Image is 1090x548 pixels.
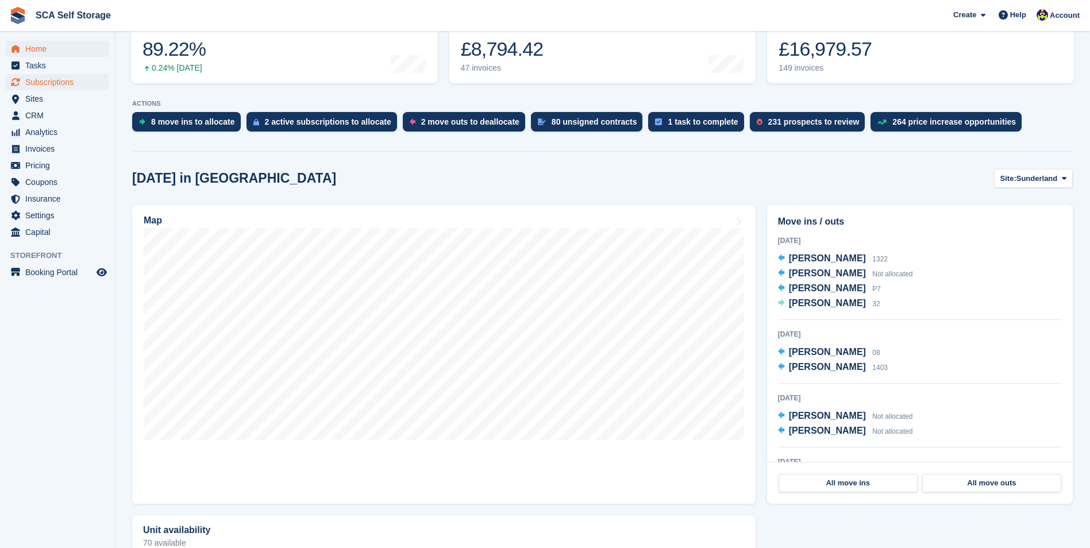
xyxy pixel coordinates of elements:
img: Thomas Webb [1037,9,1048,21]
span: Analytics [25,124,94,140]
div: 0.24% [DATE] [142,63,206,73]
a: All move outs [922,474,1061,492]
a: [PERSON_NAME] P7 [778,281,881,296]
a: SCA Self Storage [31,6,115,25]
span: Pricing [25,157,94,173]
div: 1 task to complete [668,117,738,126]
a: menu [6,57,109,74]
a: Month-to-date sales £8,794.42 47 invoices [449,10,756,83]
a: menu [6,264,109,280]
a: menu [6,174,109,190]
img: move_outs_to_deallocate_icon-f764333ba52eb49d3ac5e1228854f67142a1ed5810a6f6cc68b1a99e826820c5.svg [410,118,415,125]
a: Occupancy 89.22% 0.24% [DATE] [131,10,438,83]
span: Capital [25,224,94,240]
div: [DATE] [778,457,1062,467]
span: Invoices [25,141,94,157]
a: menu [6,124,109,140]
a: 1 task to complete [648,112,749,137]
a: menu [6,107,109,124]
span: Tasks [25,57,94,74]
img: prospect-51fa495bee0391a8d652442698ab0144808aea92771e9ea1ae160a38d050c398.svg [757,118,762,125]
div: 47 invoices [461,63,546,73]
a: 2 active subscriptions to allocate [246,112,403,137]
div: [DATE] [778,393,1062,403]
a: [PERSON_NAME] Not allocated [778,267,913,281]
a: 2 move outs to deallocate [403,112,531,137]
span: CRM [25,107,94,124]
div: [DATE] [778,329,1062,339]
a: All move ins [779,474,918,492]
img: task-75834270c22a3079a89374b754ae025e5fb1db73e45f91037f5363f120a921f8.svg [655,118,662,125]
span: 32 [872,300,880,308]
img: price_increase_opportunities-93ffe204e8149a01c8c9dc8f82e8f89637d9d84a8eef4429ea346261dce0b2c0.svg [877,119,887,125]
span: Site: [1000,173,1016,184]
span: Home [25,41,94,57]
span: [PERSON_NAME] [789,362,866,372]
span: [PERSON_NAME] [789,347,866,357]
span: Help [1010,9,1026,21]
a: 80 unsigned contracts [531,112,649,137]
span: Not allocated [872,270,912,278]
span: Settings [25,207,94,223]
p: 70 available [143,539,745,547]
span: Sunderland [1016,173,1058,184]
span: [PERSON_NAME] [789,268,866,278]
img: active_subscription_to_allocate_icon-d502201f5373d7db506a760aba3b589e785aa758c864c3986d89f69b8ff3... [253,118,259,126]
span: 08 [872,349,880,357]
span: [PERSON_NAME] [789,426,866,435]
button: Site: Sunderland [994,169,1073,188]
span: Not allocated [872,412,912,420]
span: [PERSON_NAME] [789,283,866,293]
span: Booking Portal [25,264,94,280]
a: menu [6,74,109,90]
div: £8,794.42 [461,37,546,61]
a: [PERSON_NAME] Not allocated [778,424,913,439]
span: Not allocated [872,427,912,435]
a: Preview store [95,265,109,279]
span: Create [953,9,976,21]
h2: Move ins / outs [778,215,1062,229]
a: menu [6,41,109,57]
p: ACTIONS [132,100,1073,107]
div: 8 move ins to allocate [151,117,235,126]
a: 8 move ins to allocate [132,112,246,137]
span: 1403 [872,364,888,372]
div: 2 move outs to deallocate [421,117,519,126]
a: menu [6,157,109,173]
a: 231 prospects to review [750,112,871,137]
img: stora-icon-8386f47178a22dfd0bd8f6a31ec36ba5ce8667c1dd55bd0f319d3a0aa187defe.svg [9,7,26,24]
a: [PERSON_NAME] 32 [778,296,880,311]
div: 2 active subscriptions to allocate [265,117,391,126]
a: [PERSON_NAME] 1322 [778,252,888,267]
span: Storefront [10,250,114,261]
div: 264 price increase opportunities [892,117,1016,126]
span: [PERSON_NAME] [789,298,866,308]
a: 264 price increase opportunities [871,112,1027,137]
a: menu [6,191,109,207]
a: [PERSON_NAME] 08 [778,345,880,360]
span: Coupons [25,174,94,190]
div: 231 prospects to review [768,117,860,126]
a: menu [6,207,109,223]
a: menu [6,224,109,240]
div: [DATE] [778,236,1062,246]
span: Insurance [25,191,94,207]
a: Awaiting payment £16,979.57 149 invoices [767,10,1074,83]
span: P7 [872,285,881,293]
img: contract_signature_icon-13c848040528278c33f63329250d36e43548de30e8caae1d1a13099fd9432cc5.svg [538,118,546,125]
img: move_ins_to_allocate_icon-fdf77a2bb77ea45bf5b3d319d69a93e2d87916cf1d5bf7949dd705db3b84f3ca.svg [139,118,145,125]
span: Subscriptions [25,74,94,90]
h2: [DATE] in [GEOGRAPHIC_DATA] [132,171,336,186]
div: 80 unsigned contracts [552,117,637,126]
div: £16,979.57 [779,37,872,61]
a: [PERSON_NAME] 1403 [778,360,888,375]
h2: Unit availability [143,525,210,535]
span: Sites [25,91,94,107]
span: Account [1050,10,1080,21]
a: menu [6,141,109,157]
h2: Map [144,215,162,226]
span: [PERSON_NAME] [789,411,866,420]
a: [PERSON_NAME] Not allocated [778,409,913,424]
span: 1322 [872,255,888,263]
div: 89.22% [142,37,206,61]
